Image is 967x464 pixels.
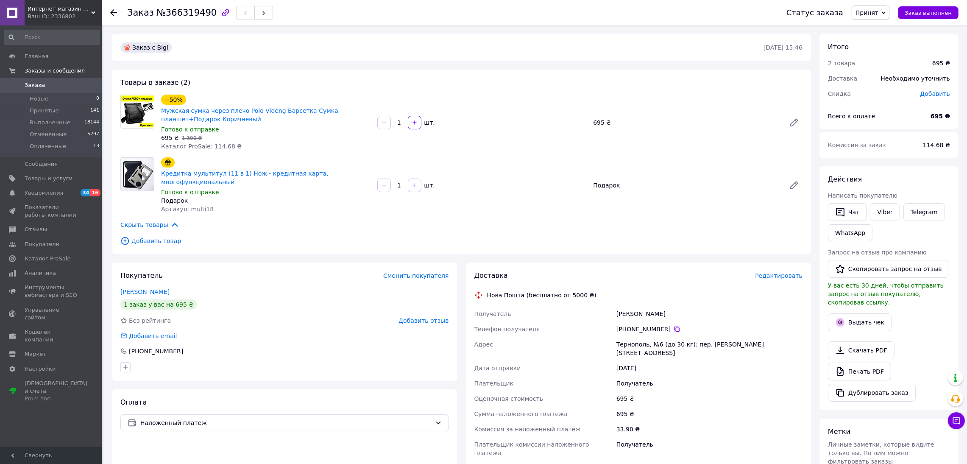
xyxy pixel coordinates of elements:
span: Оплата [120,398,147,406]
span: Комиссия за наложенный платёж [474,426,581,433]
div: Получатель [615,437,804,461]
span: Скидка [828,90,851,97]
span: Каталог ProSale [25,255,70,263]
img: Мужская сумка через плечо Polo Videng Барсетка Сумка-планшет+Подарок Коричневый [121,95,154,128]
span: Покупатель [120,271,163,280]
span: Готово к отправке [161,189,219,196]
span: 13 [93,143,99,150]
span: Плательщик [474,380,514,387]
button: Чат [828,203,867,221]
div: Ваш ID: 2336802 [28,13,102,20]
div: [DATE] [615,361,804,376]
div: шт. [422,118,436,127]
span: Оплаченные [30,143,66,150]
div: Необходимо уточнить [876,69,955,88]
a: [PERSON_NAME] [120,288,170,295]
div: Подарок [161,196,371,205]
div: 695 ₴ [615,391,804,406]
span: Добавить товар [120,236,803,246]
div: Добавить email [120,332,178,340]
span: Заказы и сообщения [25,67,85,75]
span: У вас есть 30 дней, чтобы отправить запрос на отзыв покупателю, скопировав ссылку. [828,282,944,306]
a: Печать PDF [828,363,891,380]
span: Артикул: multi18 [161,206,214,212]
a: Мужская сумка через плечо Polo Videng Барсетка Сумка-планшет+Подарок Коричневый [161,107,340,123]
img: Кредитка мультитул (11 в 1) Нож - кредитная карта, многофункциональный [121,158,154,191]
span: Скрыть товары [120,220,179,229]
span: Телефон получателя [474,326,540,333]
span: 2 товара [828,60,855,67]
span: Выполненные [30,119,70,126]
a: Редактировать [786,114,803,131]
span: Доставка [474,271,508,280]
span: Интернет-магазин "EasyBuy" [28,5,91,13]
span: Без рейтинга [129,317,171,324]
a: Редактировать [786,177,803,194]
span: Заказ [127,8,154,18]
a: Скачать PDF [828,341,895,359]
a: Кредитка мультитул (11 в 1) Нож - кредитная карта, многофункциональный [161,170,329,185]
span: 5297 [87,131,99,138]
div: Prom топ [25,395,87,403]
span: Доставка [828,75,857,82]
span: Маркет [25,350,46,358]
span: Запрос на отзыв про компанию [828,249,927,256]
div: Нова Пошта (бесплатно от 5000 ₴) [485,291,599,299]
span: Управление сайтом [25,306,78,321]
span: Настройки [25,365,56,373]
span: Заказ выполнен [905,10,952,16]
button: Выдать чек [828,313,892,331]
div: Статус заказа [786,8,843,17]
a: WhatsApp [828,224,872,241]
span: Итого [828,43,849,51]
span: 114.68 ₴ [923,142,950,148]
span: Заказы [25,81,45,89]
div: 1 заказ у вас на 695 ₴ [120,299,197,310]
span: 141 [90,107,99,115]
div: 695 ₴ [615,406,804,422]
div: шт. [422,181,436,190]
span: Сменить покупателя [383,272,449,279]
span: 1 390 ₴ [182,135,202,141]
b: 695 ₴ [931,113,950,120]
span: 18144 [84,119,99,126]
span: Сообщения [25,160,58,168]
span: Уведомления [25,189,63,197]
span: Адрес [474,341,493,348]
div: Заказ с Bigl [120,42,172,53]
input: Поиск [4,30,100,45]
div: Подарок [590,179,782,191]
span: Получатель [474,310,511,317]
span: Принятые [30,107,59,115]
a: Telegram [903,203,945,221]
span: Принят [856,9,878,16]
span: Товары и услуги [25,175,72,182]
button: Чат с покупателем [948,412,965,429]
span: №366319490 [156,8,217,18]
div: 695 ₴ [590,117,782,129]
div: Добавить email [128,332,178,340]
span: Действия [828,175,862,183]
span: Аналитика [25,269,56,277]
div: 695 ₴ [932,59,950,67]
div: 33.90 ₴ [615,422,804,437]
div: Тернополь, №6 (до 30 кг): пер. [PERSON_NAME][STREET_ADDRESS] [615,337,804,361]
span: Добавить [920,90,950,97]
span: Готово к отправке [161,126,219,133]
span: 34 [81,189,90,196]
span: Плательщик комиссии наложенного платежа [474,441,589,456]
span: Новые [30,95,48,103]
a: Viber [870,203,900,221]
time: [DATE] 15:46 [764,44,803,51]
span: Дата отправки [474,365,521,372]
span: Покупатели [25,240,59,248]
button: Дублировать заказ [828,384,916,402]
span: Всего к оплате [828,113,875,120]
span: Оценочная стоимость [474,395,543,402]
span: Кошелек компании [25,328,78,344]
span: Главная [25,53,48,60]
div: Вернуться назад [110,8,117,17]
div: −50% [161,95,186,105]
span: Сумма наложенного платежа [474,411,568,417]
span: Инструменты вебмастера и SEO [25,284,78,299]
